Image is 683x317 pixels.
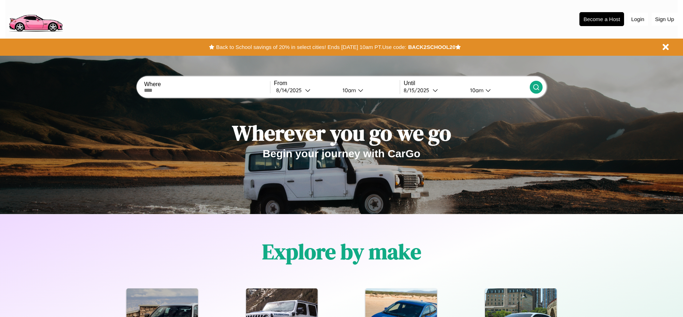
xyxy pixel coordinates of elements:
div: 10am [339,87,358,94]
div: 10am [467,87,485,94]
img: logo [5,4,66,34]
button: Login [628,13,648,26]
label: From [274,80,400,86]
button: Back to School savings of 20% in select cities! Ends [DATE] 10am PT.Use code: [214,42,408,52]
button: 10am [337,86,400,94]
h1: Explore by make [262,237,421,266]
button: Become a Host [579,12,624,26]
label: Where [144,81,270,88]
button: 8/14/2025 [274,86,337,94]
button: 10am [464,86,529,94]
button: Sign Up [652,13,678,26]
label: Until [404,80,529,86]
div: 8 / 14 / 2025 [276,87,305,94]
div: 8 / 15 / 2025 [404,87,433,94]
b: BACK2SCHOOL20 [408,44,455,50]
